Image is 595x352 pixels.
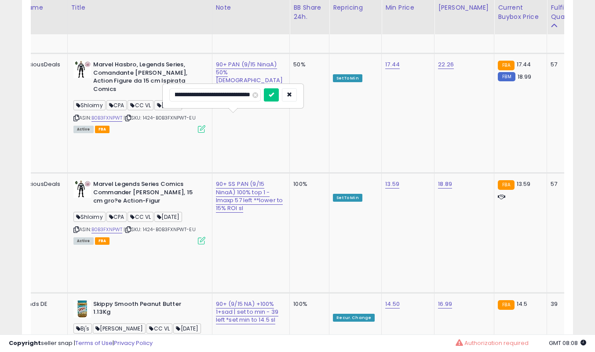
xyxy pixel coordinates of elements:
[551,180,578,188] div: 57
[73,180,205,243] div: ASIN:
[173,323,201,334] span: [DATE]
[517,300,528,308] span: 14.5
[5,180,61,196] div: ChocoLiciousDeals DE
[438,60,454,69] a: 22.26
[5,300,61,308] div: Flashy Finds DE
[73,126,94,133] span: All listings currently available for purchase on Amazon
[517,60,531,69] span: 17.44
[93,61,200,95] b: Marvel Hasbro, Legends Series, Comandante [PERSON_NAME], Action Figure da 15 cm Ispirata Comics
[73,61,205,132] div: ASIN:
[73,61,91,78] img: 41U2CCF34KL._SL40_.jpg
[385,60,400,69] a: 17.44
[293,3,325,22] div: BB Share 24h.
[73,180,91,198] img: 41U2CCF34KL._SL40_.jpg
[438,180,452,189] a: 18.89
[71,3,208,12] div: Title
[128,100,153,110] span: CC VL
[385,3,431,12] div: Min Price
[73,237,94,245] span: All listings currently available for purchase on Amazon
[73,100,106,110] span: Shloimy
[216,60,283,101] a: 90+ PAN (9/15 NinaA) 50% [DEMOGRAPHIC_DATA] - 57 left *lower to 15% ROI -sl
[293,300,322,308] div: 100%
[114,339,153,347] a: Privacy Policy
[93,180,200,207] b: Marvel Legends Series Comics Commander [PERSON_NAME], 15 cm gro?e Action-Figur
[517,180,531,188] span: 13.59
[216,300,278,324] a: 90+ (9/15 NA) +100% 1+sad | set to min - 39 left *set min to 14.5 sl
[438,3,490,12] div: [PERSON_NAME]
[333,3,378,12] div: Repricing
[551,61,578,69] div: 57
[438,300,452,308] a: 16.99
[333,74,362,82] div: Set To Min
[106,212,127,222] span: CPA
[75,339,113,347] a: Terms of Use
[333,194,362,202] div: Set To Min
[498,72,515,81] small: FBM
[498,180,514,190] small: FBA
[385,300,400,308] a: 14.50
[293,180,322,188] div: 100%
[154,100,182,110] span: [DATE]
[93,323,146,334] span: [PERSON_NAME]
[498,300,514,310] small: FBA
[5,3,64,12] div: Store Name
[73,212,106,222] span: Shloimy
[9,339,41,347] strong: Copyright
[93,300,200,319] b: Skippy Smooth Peanut Butter 1.13Kg
[333,314,375,322] div: Recur. Change
[518,73,532,81] span: 18.99
[106,100,127,110] span: CPA
[91,226,123,233] a: B0B3FXNPWT
[146,323,172,334] span: CC VL
[124,226,195,233] span: | SKU: 1424-B0B3FXNPWT-EU
[549,339,586,347] span: 2025-09-15 08:08 GMT
[128,212,153,222] span: CC VL
[293,61,322,69] div: 50%
[9,339,153,348] div: seller snap | |
[385,180,399,189] a: 13.59
[216,180,283,213] a: 90+ SS PAN (9/15 NinaA) 100% top 1 - lmaxp 57 left **lower to 15% ROI sl
[73,300,91,318] img: 513UcWNdoKL._SL40_.jpg
[5,61,61,76] div: ChocoLiciousDeals IT
[216,3,286,12] div: Note
[95,126,110,133] span: FBA
[95,237,110,245] span: FBA
[498,61,514,70] small: FBA
[551,300,578,308] div: 39
[73,323,92,334] span: Bj's
[124,114,195,121] span: | SKU: 1424-B0B3FXNPWT-EU
[498,3,543,22] div: Current Buybox Price
[91,114,123,122] a: B0B3FXNPWT
[551,3,581,22] div: Fulfillable Quantity
[154,212,182,222] span: [DATE]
